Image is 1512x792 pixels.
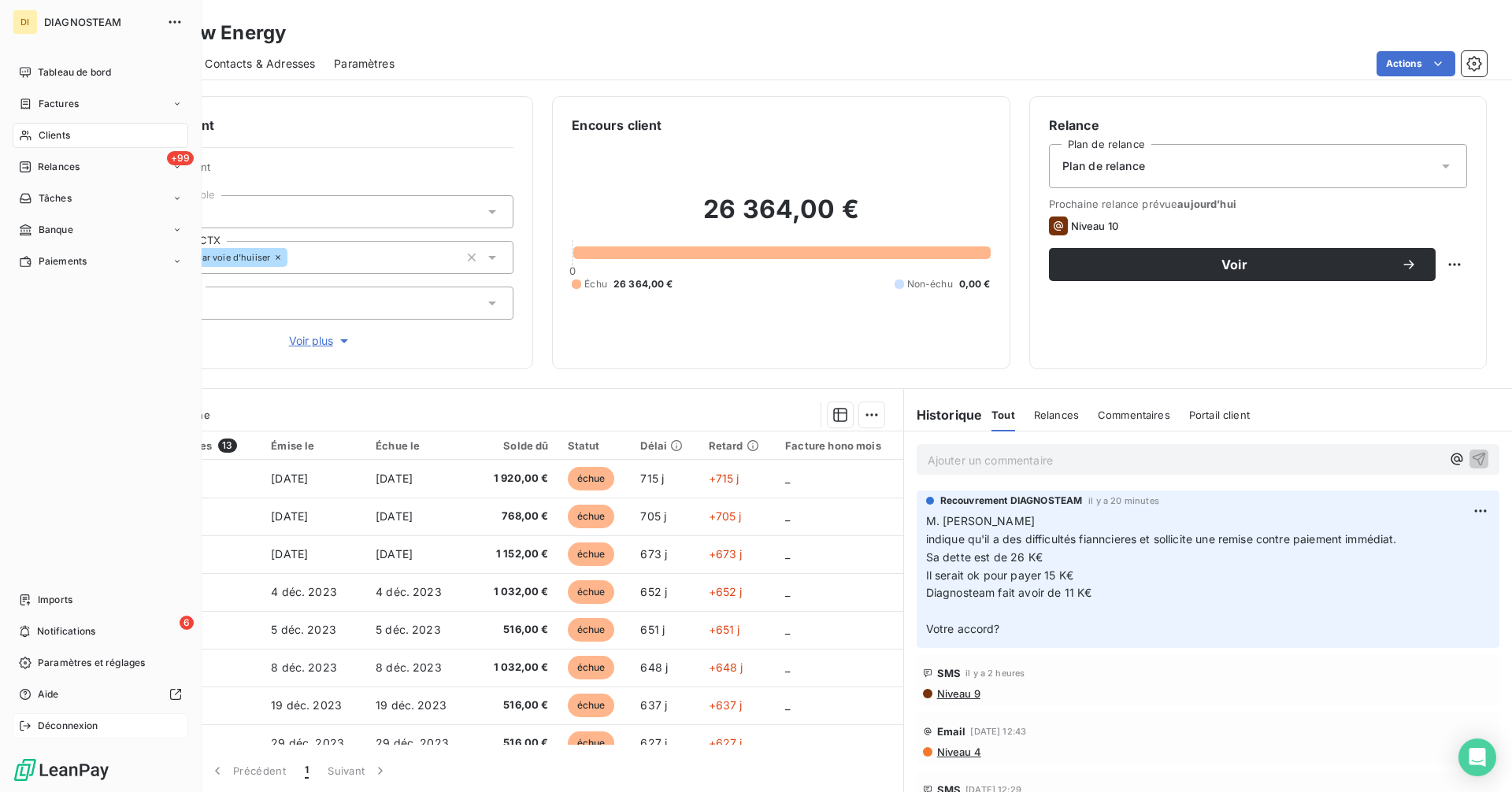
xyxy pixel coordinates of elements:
span: 8 déc. 2023 [271,661,337,674]
span: _ [785,698,790,712]
span: Échu [584,277,607,291]
h2: 26 364,00 € [572,194,990,241]
span: 29 déc. 2023 [271,736,344,749]
span: 13 [218,439,236,453]
span: [DATE] [271,547,308,561]
span: il y a 20 minutes [1088,496,1159,505]
span: +99 [167,151,194,165]
span: il y a 2 heures [965,668,1025,678]
span: 768,00 € [480,509,549,524]
span: échue [568,656,615,679]
span: Voir plus [289,333,352,349]
span: +648 j [709,661,743,674]
span: 1 032,00 € [480,584,549,600]
div: Solde dû [480,439,549,452]
div: DI [13,9,38,35]
span: 627 j [640,736,667,749]
h6: Informations client [95,116,513,135]
span: [DATE] [271,472,308,485]
span: 1 152,00 € [480,546,549,562]
span: 19 déc. 2023 [271,698,342,712]
span: Relances [1034,409,1079,421]
h3: Eco-low Energy [139,19,286,47]
span: Paramètres et réglages [38,656,145,670]
span: 673 j [640,547,667,561]
span: 1 [305,763,309,779]
button: Actions [1377,51,1455,76]
span: _ [785,661,790,674]
div: Open Intercom Messenger [1458,738,1496,776]
span: 705 j [640,509,666,523]
span: 8 déc. 2023 [376,661,442,674]
div: Émise le [271,439,357,452]
span: _ [785,623,790,636]
span: 715 j [640,472,664,485]
div: Facture hono mois [785,439,894,452]
span: Paiements [39,254,87,268]
span: 5 déc. 2023 [271,623,336,636]
span: Plan de relance [1062,158,1145,174]
span: Niveau 10 [1071,220,1118,232]
span: 29 déc. 2023 [376,736,449,749]
span: [DATE] [376,509,413,523]
div: Statut [568,439,622,452]
span: Tableau de bord [38,65,111,80]
span: Prochaine relance prévue [1049,198,1467,210]
span: Email [937,725,966,738]
span: Propriétés Client [127,161,513,183]
span: Factures [39,97,79,111]
span: 516,00 € [480,698,549,713]
div: Retard [709,439,767,452]
span: Commentaires [1098,409,1170,421]
h6: Relance [1049,116,1467,135]
span: échue [568,505,615,528]
span: +651 j [709,623,740,636]
span: 516,00 € [480,622,549,638]
span: 1 032,00 € [480,660,549,675]
span: échue [568,542,615,566]
span: échue [568,694,615,717]
span: 6 [180,616,194,630]
span: 5 déc. 2023 [376,623,441,636]
span: 516,00 € [480,735,549,751]
span: Recouvrement DIAGNOSTEAM [940,494,1083,508]
span: Imports [38,593,72,607]
button: Voir [1049,248,1436,281]
h6: Historique [904,405,983,424]
button: Voir plus [127,332,513,350]
span: Tâches [39,191,72,205]
span: Banque [39,223,73,237]
span: Sommation par voie d'huiiser [145,253,270,262]
span: M. [PERSON_NAME] indique qu'il a des difficultés fianncieres et sollicite une remise contre paiem... [926,514,1397,635]
span: échue [568,467,615,490]
span: SMS [937,667,961,679]
span: [DATE] 12:43 [970,727,1026,736]
span: _ [785,547,790,561]
span: [DATE] [271,509,308,523]
span: Aide [38,687,59,701]
span: +652 j [709,585,743,598]
button: Précédent [200,754,295,787]
span: _ [785,472,790,485]
span: échue [568,731,615,755]
a: Aide [13,682,188,707]
div: Échue le [376,439,461,452]
span: échue [568,618,615,642]
span: Niveau 9 [936,687,980,700]
span: _ [785,736,790,749]
span: 651 j [640,623,665,636]
span: Tout [991,409,1015,421]
span: 637 j [640,698,667,712]
span: +673 j [709,547,743,561]
span: _ [785,509,790,523]
span: [DATE] [376,547,413,561]
button: 1 [295,754,318,787]
span: échue [568,580,615,604]
span: Contacts & Adresses [205,56,315,72]
span: Voir [1068,258,1401,271]
span: 0 [569,265,576,277]
span: 19 déc. 2023 [376,698,447,712]
h6: Encours client [572,116,661,135]
button: Suivant [318,754,398,787]
span: Clients [39,128,70,142]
